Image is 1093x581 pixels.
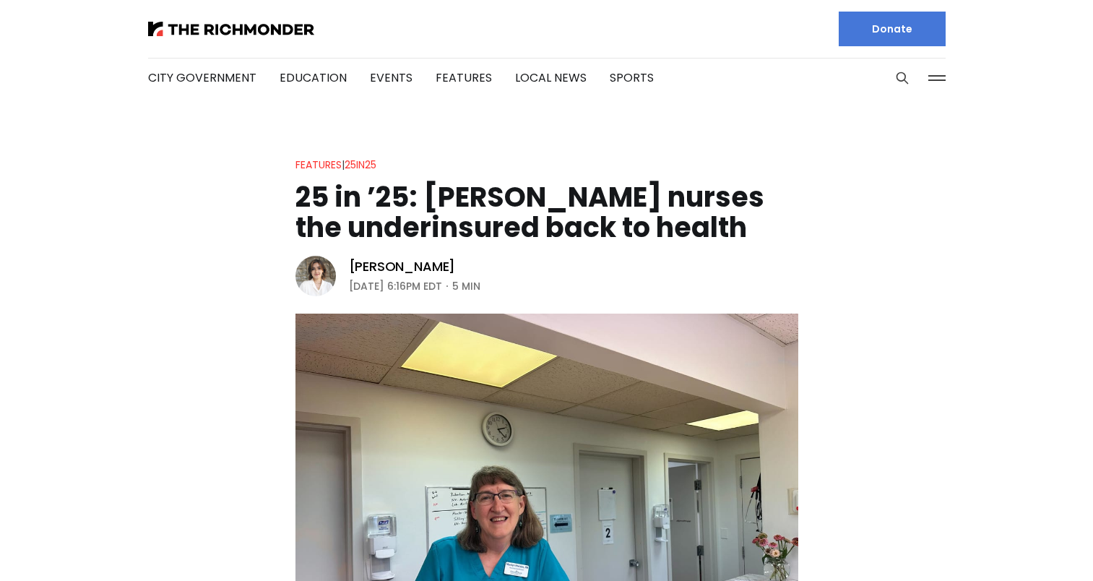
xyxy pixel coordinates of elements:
time: [DATE] 6:16PM EDT [349,277,442,295]
a: Features [436,69,492,86]
a: Education [280,69,347,86]
span: 5 min [452,277,480,295]
a: Sports [610,69,654,86]
a: Events [370,69,412,86]
a: City Government [148,69,256,86]
a: 25in25 [345,158,376,172]
a: Local News [515,69,587,86]
a: Donate [839,12,946,46]
a: [PERSON_NAME] [349,258,456,275]
div: | [295,156,376,173]
img: Eleanor Shaw [295,256,336,296]
img: The Richmonder [148,22,314,36]
h1: 25 in ’25: [PERSON_NAME] nurses the underinsured back to health [295,182,798,243]
a: Features [295,158,342,172]
button: Search this site [891,67,913,89]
